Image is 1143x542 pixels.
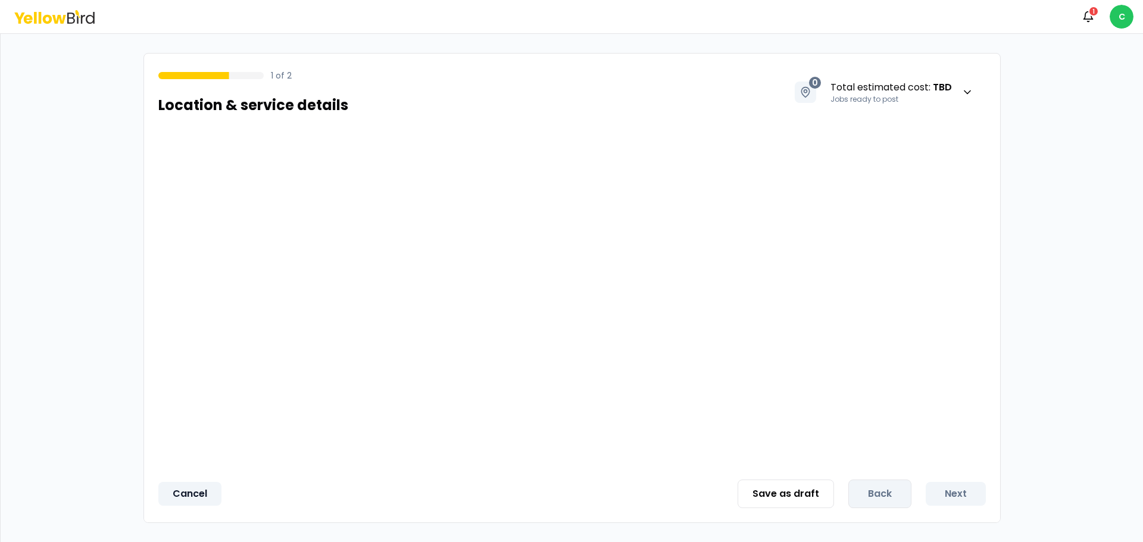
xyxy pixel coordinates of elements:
[933,80,952,94] strong: TBD
[830,95,898,104] span: Jobs ready to post
[1110,5,1133,29] span: C
[271,70,292,82] p: 1 of 2
[830,80,952,95] span: Total estimated cost :
[1076,5,1100,29] button: 1
[738,480,834,508] button: Save as draft
[782,68,986,117] button: 0Total estimated cost: TBDJobs ready to post
[158,96,348,115] h1: Location & service details
[1088,6,1099,17] div: 1
[158,482,221,506] button: Cancel
[809,77,821,89] span: 0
